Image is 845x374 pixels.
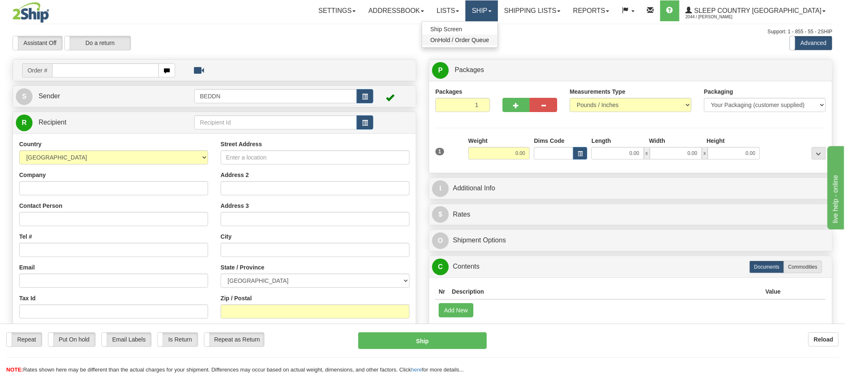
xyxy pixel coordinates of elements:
[570,87,626,96] label: Measurements Type
[19,202,62,210] label: Contact Person
[808,332,839,347] button: Reload
[749,261,784,273] label: Documents
[158,333,197,347] label: Is Return
[102,333,151,347] label: Email Labels
[194,89,357,103] input: Sender Id
[38,92,60,100] span: Sender
[65,36,131,50] label: Do a return
[7,333,42,347] label: Repeat
[704,87,733,96] label: Packaging
[6,5,77,15] div: live help - online
[762,284,784,299] th: Value
[435,87,463,96] label: Packages
[19,294,35,302] label: Tax Id
[435,284,449,299] th: Nr
[707,137,725,145] label: Height
[649,137,665,145] label: Width
[48,333,95,347] label: Put On hold
[411,367,422,373] a: here
[430,26,462,32] span: Ship Screen
[455,66,484,73] span: Packages
[679,0,832,21] a: Sleep Country [GEOGRAPHIC_DATA] 2044 / [PERSON_NAME]
[362,0,430,21] a: Addressbook
[432,62,449,79] span: P
[430,0,465,21] a: Lists
[784,261,822,273] label: Commodities
[19,232,32,241] label: Tel #
[358,332,487,349] button: Ship
[38,119,66,126] span: Recipient
[432,62,829,79] a: P Packages
[16,88,33,105] span: S
[644,147,650,160] span: x
[468,137,488,145] label: Weight
[432,206,449,223] span: $
[591,137,611,145] label: Length
[432,258,829,275] a: CContents
[221,140,262,148] label: Street Address
[432,232,829,249] a: OShipment Options
[449,284,762,299] th: Description
[432,206,829,223] a: $Rates
[686,13,748,21] span: 2044 / [PERSON_NAME]
[221,263,264,272] label: State / Province
[702,147,708,160] span: x
[432,180,449,197] span: I
[432,232,449,249] span: O
[692,7,822,14] span: Sleep Country [GEOGRAPHIC_DATA]
[498,0,567,21] a: Shipping lists
[16,88,194,105] a: S Sender
[19,140,42,148] label: Country
[16,115,33,131] span: R
[13,36,62,50] label: Assistant Off
[16,114,175,131] a: R Recipient
[194,115,357,130] input: Recipient Id
[465,0,498,21] a: Ship
[13,2,49,23] img: logo2044.jpg
[221,294,252,302] label: Zip / Postal
[567,0,616,21] a: Reports
[435,148,444,155] span: 1
[814,336,833,343] b: Reload
[790,36,832,50] label: Advanced
[812,147,826,160] div: ...
[22,63,52,77] span: Order #
[312,0,362,21] a: Settings
[6,367,23,373] span: NOTE:
[221,171,249,179] label: Address 2
[221,150,410,165] input: Enter a location
[13,28,832,35] div: Support: 1 - 855 - 55 - 2SHIP
[221,232,231,241] label: City
[439,303,473,317] button: Add New
[430,37,489,43] span: OnHold / Order Queue
[432,180,829,197] a: IAdditional Info
[221,202,249,210] label: Address 3
[422,24,498,35] a: Ship Screen
[826,145,844,229] iframe: chat widget
[19,263,35,272] label: Email
[432,259,449,275] span: C
[422,35,498,45] a: OnHold / Order Queue
[19,171,46,179] label: Company
[204,333,264,347] label: Repeat as Return
[534,137,564,145] label: Dims Code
